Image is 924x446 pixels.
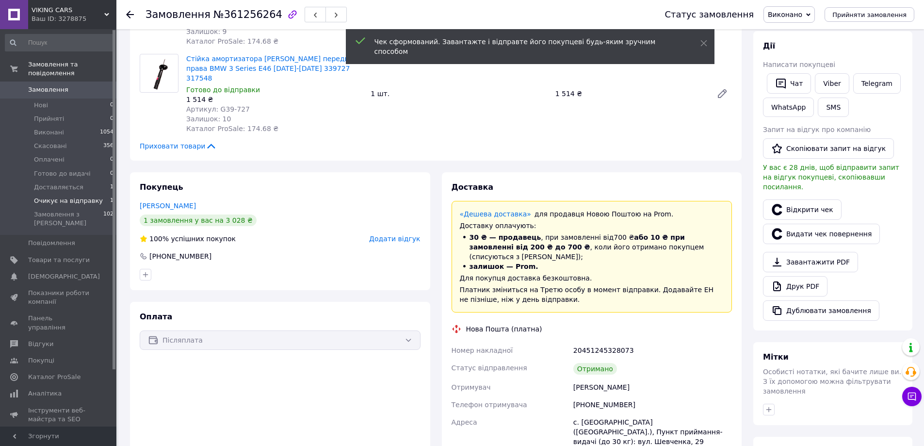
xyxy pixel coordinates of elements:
[110,197,113,205] span: 1
[460,210,531,218] a: «Дешева доставка»
[452,364,527,372] span: Статус відправлення
[34,197,103,205] span: Очикує на відправку
[213,9,282,20] span: №361256264
[140,234,236,244] div: успішних покупок
[34,101,48,110] span: Нові
[28,239,75,248] span: Повідомлення
[367,87,551,100] div: 1 шт.
[460,285,724,304] div: Платник зміниться на Третю особу в момент відправки. Додавайте ЕН не пізніше, ніж у день відправки.
[103,142,113,150] span: 356
[763,276,827,297] a: Друк PDF
[140,202,196,210] a: [PERSON_NAME]
[149,235,169,243] span: 100%
[110,155,113,164] span: 0
[28,314,90,331] span: Панель управління
[28,60,116,78] span: Замовлення та повідомлення
[34,115,64,123] span: Прийняті
[126,10,134,19] div: Повернутися назад
[34,183,83,192] span: Доставляється
[28,85,68,94] span: Замовлення
[32,15,116,23] div: Ваш ID: 3278875
[825,7,914,22] button: Прийняти замовлення
[763,98,814,117] a: WhatsApp
[763,138,894,159] button: Скопіювати запит на відгук
[763,164,899,191] span: У вас є 28 днів, щоб відправити запит на відгук покупцеві, скопіювавши посилання.
[460,209,724,219] div: для продавця Новою Поштою на Prom.
[103,210,113,228] span: 102
[763,252,858,272] a: Завантажити PDF
[369,235,420,243] span: Додати відгук
[713,84,732,103] a: Редагувати
[34,155,65,164] span: Оплачені
[186,86,260,94] span: Готово до відправки
[110,115,113,123] span: 0
[551,87,709,100] div: 1 514 ₴
[571,342,734,359] div: 20451245328073
[571,396,734,413] div: [PHONE_NUMBER]
[763,199,842,220] a: Відкрити чек
[186,125,278,132] span: Каталог ProSale: 174.68 ₴
[140,312,172,321] span: Оплата
[34,142,67,150] span: Скасовані
[34,128,64,137] span: Виконані
[452,383,491,391] span: Отримувач
[186,105,250,113] span: Артикул: G39-727
[452,401,527,409] span: Телефон отримувача
[665,10,754,19] div: Статус замовлення
[832,11,907,18] span: Прийняти замовлення
[470,233,685,251] span: або 10 ₴ при замовленні від 200 ₴ до 700 ₴
[28,340,53,348] span: Відгуки
[28,289,90,306] span: Показники роботи компанії
[767,73,811,94] button: Чат
[146,9,211,20] span: Замовлення
[470,263,538,270] span: залишок — Prom.
[763,352,789,362] span: Мітки
[100,128,113,137] span: 1054
[763,368,901,395] span: Особисті нотатки, які бачите лише ви. З їх допомогою можна фільтрувати замовлення
[5,34,114,51] input: Пошук
[28,389,62,398] span: Аналітика
[763,61,835,68] span: Написати покупцеві
[140,182,183,192] span: Покупець
[110,101,113,110] span: 0
[763,300,879,321] button: Дублювати замовлення
[902,387,922,406] button: Чат з покупцем
[464,324,545,334] div: Нова Пошта (платна)
[374,37,676,56] div: Чек сформований. Завантажте і відправте його покупцеві будь-яким зручним способом
[571,379,734,396] div: [PERSON_NAME]
[32,6,104,15] span: VIKING CARS
[28,373,81,381] span: Каталог ProSale
[763,41,775,50] span: Дії
[452,418,477,426] span: Адреса
[28,272,100,281] span: [DEMOGRAPHIC_DATA]
[146,54,172,92] img: Стійка амортизатора Tashiko передня права BMW 3 Series E46 1998-2006 339727 317548
[768,11,802,18] span: Виконано
[34,169,91,178] span: Готово до видачі
[148,251,212,261] div: [PHONE_NUMBER]
[452,347,513,354] span: Номер накладної
[186,28,227,35] span: Залишок: 9
[815,73,849,94] a: Viber
[110,183,113,192] span: 1
[140,141,217,151] span: Приховати товари
[573,363,617,375] div: Отримано
[34,210,103,228] span: Замовлення з [PERSON_NAME]
[186,55,353,82] a: Стійка амортизатора [PERSON_NAME] передня права BMW 3 Series E46 [DATE]-[DATE] 339727 317548
[140,215,257,226] div: 1 замовлення у вас на 3 028 ₴
[110,169,113,178] span: 0
[460,273,724,283] div: Для покупця доставка безкоштовна.
[186,95,363,104] div: 1 514 ₴
[460,232,724,262] li: , при замовленні від 700 ₴ , коли його отримано покупцем (списуються з [PERSON_NAME]);
[853,73,901,94] a: Telegram
[28,256,90,264] span: Товари та послуги
[186,37,278,45] span: Каталог ProSale: 174.68 ₴
[763,126,871,133] span: Запит на відгук про компанію
[28,356,54,365] span: Покупці
[763,224,880,244] button: Видати чек повернення
[452,182,494,192] span: Доставка
[460,221,724,231] div: Доставку оплачують:
[186,115,231,123] span: Залишок: 10
[28,406,90,424] span: Інструменти веб-майстра та SEO
[470,233,541,241] span: 30 ₴ — продавець
[818,98,849,117] button: SMS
